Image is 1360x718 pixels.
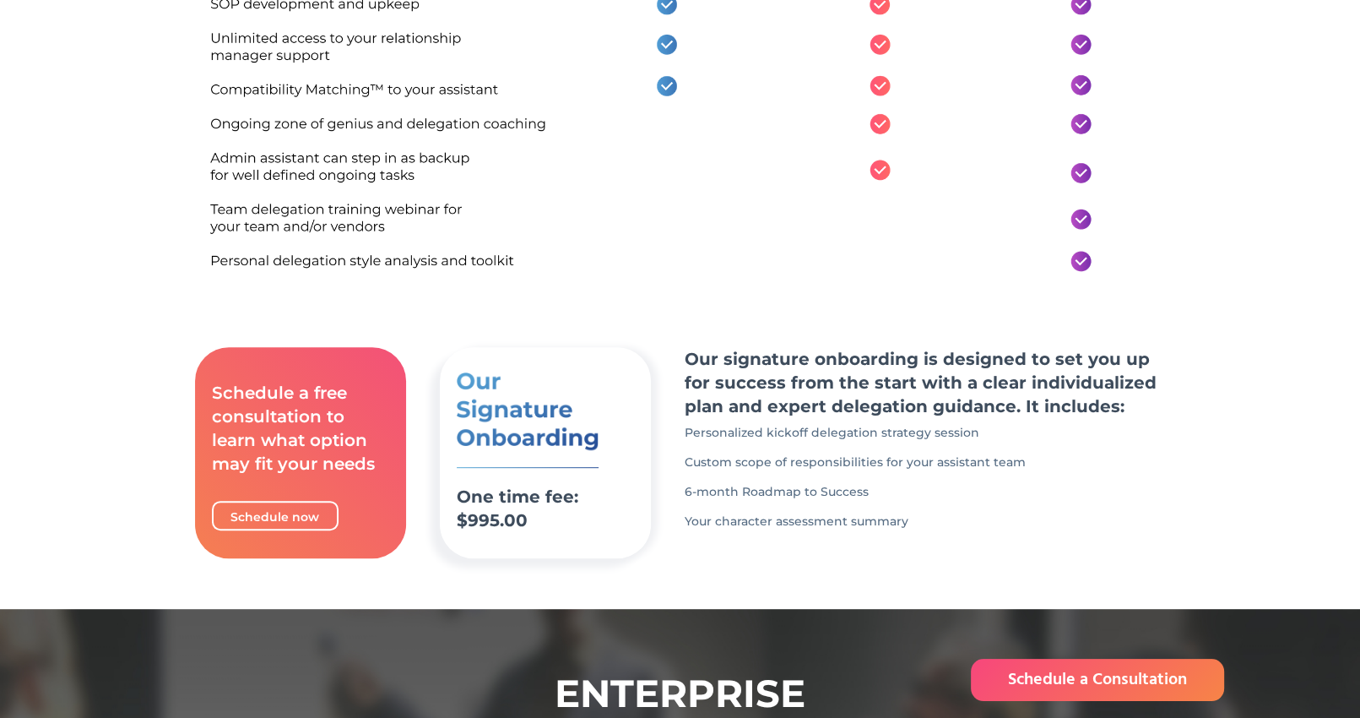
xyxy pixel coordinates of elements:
[212,501,339,530] a: Schedule now
[971,659,1224,701] a: Schedule a Consultation
[385,677,976,710] h1: enterprise
[685,418,1166,536] p: Personalized kickoff delegation strategy session Custom scope of responsibilities for your assist...
[1276,634,1340,698] iframe: Drift Widget Chat Controller
[457,485,634,532] h3: One time fee: $995.00
[212,381,389,476] h3: Schedule a free consultation to learn what option may fit your needs
[685,347,1166,418] h3: Our signature onboarding is designed to set you up for success from the start with a clear indivi...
